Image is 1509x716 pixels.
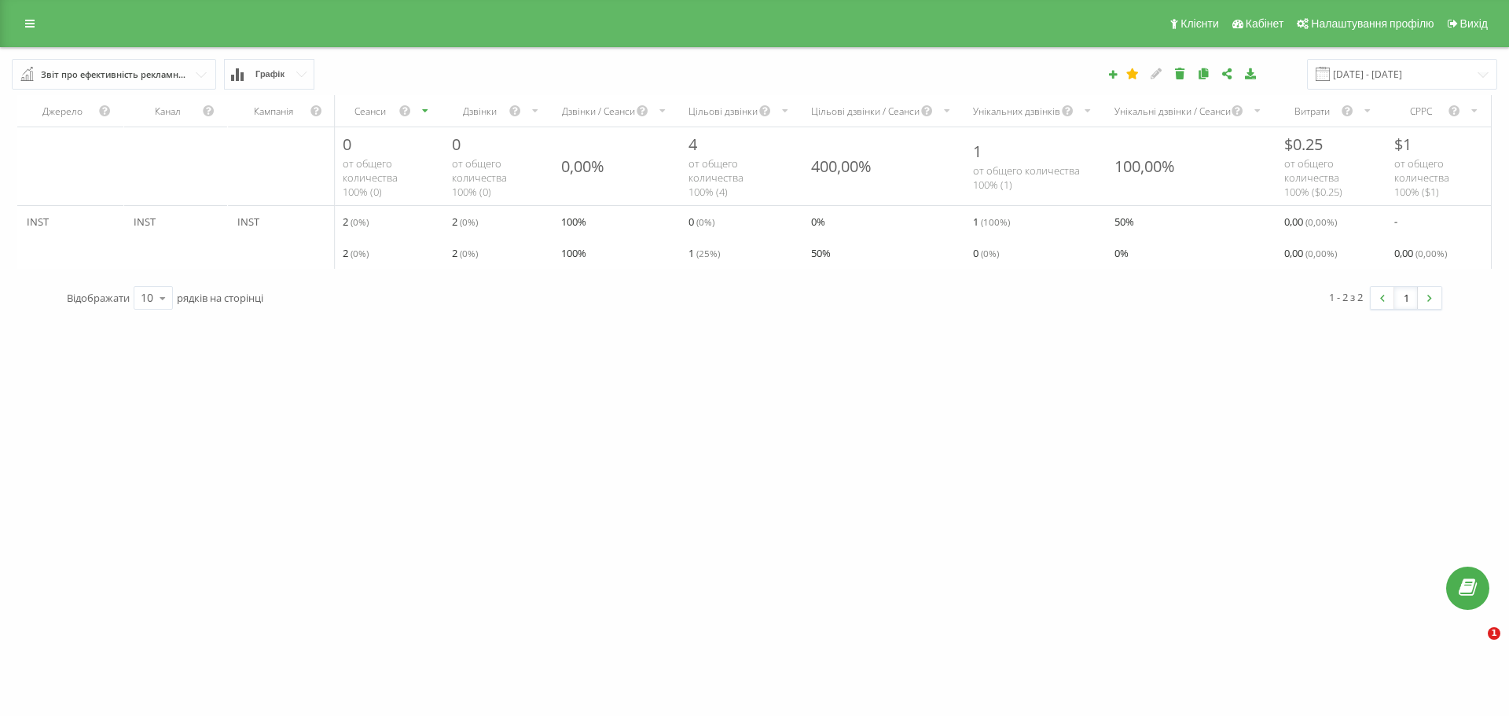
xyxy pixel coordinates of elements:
span: Кабінет [1246,17,1284,30]
div: Канал [134,105,202,118]
span: INST [27,212,49,231]
span: ( 0 %) [696,215,714,228]
span: INST [237,212,259,231]
span: 0 % [1114,244,1129,263]
span: ( 0,00 %) [1415,247,1447,259]
i: Видалити звіт [1173,68,1187,79]
span: 2 [452,212,478,231]
span: 1 [1488,627,1500,640]
span: ( 0 %) [460,247,478,259]
span: 2 [452,244,478,263]
span: ( 0,00 %) [1305,215,1337,228]
span: 0 % [811,212,825,231]
span: 0,00 [1284,212,1337,231]
a: 1 [1394,287,1418,309]
div: Джерело [27,105,98,118]
div: Унікальних дзвінків [973,105,1060,118]
span: Графік [255,69,285,79]
span: от общего количества 100% ( $ 1 ) [1394,156,1449,199]
span: INST [134,212,156,231]
span: 4 [688,134,697,155]
i: Створити звіт [1107,69,1118,79]
i: Поділитися налаштуваннями звіту [1221,68,1234,79]
span: ( 0 %) [351,247,369,259]
span: $ 1 [1394,134,1412,155]
span: 0 [343,134,351,155]
div: Дзвінки / Сеанси [561,105,635,118]
div: CPPC [1394,105,1448,118]
span: от общего количества 100% ( 1 ) [973,163,1080,192]
div: Сеанси [343,105,398,118]
i: Копіювати звіт [1197,68,1210,79]
span: Відображати [67,291,130,305]
span: ( 0 %) [981,247,999,259]
span: от общего количества 100% ( 4 ) [688,156,743,199]
span: от общего количества 100% ( 0 ) [452,156,507,199]
i: Редагувати звіт [1150,68,1163,79]
div: 100,00% [1114,156,1175,177]
span: ( 0,00 %) [1305,247,1337,259]
i: Цей звіт буде завантажено першим при відкритті Аналітики. Ви можете призначити будь-який інший ва... [1126,68,1140,79]
span: 100 % [561,212,586,231]
div: 1 - 2 з 2 [1329,289,1363,305]
span: от общего количества 100% ( $ 0.25 ) [1284,156,1342,199]
div: Цільові дзвінки [688,105,758,118]
span: ( 100 %) [981,215,1010,228]
span: 1 [973,141,982,162]
span: 2 [343,212,369,231]
div: 0,00% [561,156,604,177]
div: scrollable content [17,95,1492,269]
iframe: Intercom live chat [1456,627,1493,665]
span: 0,00 [1394,244,1447,263]
span: Налаштування профілю [1311,17,1434,30]
span: $ 0.25 [1284,134,1323,155]
div: Дзвінки [452,105,508,118]
button: Графік [224,59,314,90]
span: - [1394,212,1397,231]
span: 50 % [1114,212,1134,231]
span: 0 [973,244,999,263]
div: Витрати [1284,105,1341,118]
div: Звіт про ефективність рекламних кампаній [41,66,189,83]
span: 100 % [561,244,586,263]
span: 1 [688,244,720,263]
span: 50 % [811,244,831,263]
div: Цільові дзвінки / Сеанси [811,105,920,118]
span: ( 0 %) [351,215,369,228]
i: Завантажити звіт [1244,68,1257,79]
div: Кампанія [237,105,310,118]
span: 2 [343,244,369,263]
span: 0 [452,134,461,155]
div: 10 [141,290,153,306]
span: 1 [973,212,1010,231]
div: 400,00% [811,156,872,177]
span: 0 [688,212,714,231]
span: Вихід [1460,17,1488,30]
span: ( 0 %) [460,215,478,228]
span: от общего количества 100% ( 0 ) [343,156,398,199]
span: 0,00 [1284,244,1337,263]
span: ( 25 %) [696,247,720,259]
div: Унікальні дзвінки / Сеанси [1114,105,1231,118]
span: Клієнти [1180,17,1219,30]
span: рядків на сторінці [177,291,263,305]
